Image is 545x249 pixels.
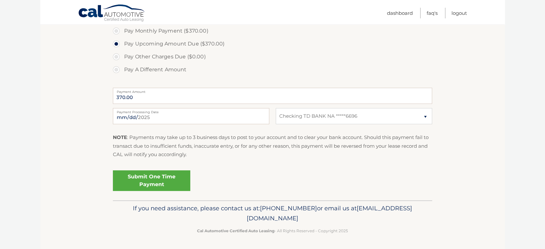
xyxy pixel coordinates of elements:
a: Cal Automotive [78,4,146,23]
p: : Payments may take up to 3 business days to post to your account and to clear your bank account.... [113,133,432,159]
input: Payment Amount [113,88,432,104]
p: - All Rights Reserved - Copyright 2025 [117,227,428,234]
label: Pay Monthly Payment ($370.00) [113,25,432,37]
strong: NOTE [113,134,127,140]
a: Submit One Time Payment [113,170,190,191]
label: Payment Amount [113,88,432,93]
label: Pay Upcoming Amount Due ($370.00) [113,37,432,50]
span: [PHONE_NUMBER] [260,204,317,212]
a: Logout [451,8,467,18]
p: If you need assistance, please contact us at: or email us at [117,203,428,224]
input: Payment Date [113,108,269,124]
label: Payment Processing Date [113,108,269,113]
label: Pay A Different Amount [113,63,432,76]
a: Dashboard [387,8,413,18]
a: FAQ's [427,8,438,18]
strong: Cal Automotive Certified Auto Leasing [197,228,274,233]
label: Pay Other Charges Due ($0.00) [113,50,432,63]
